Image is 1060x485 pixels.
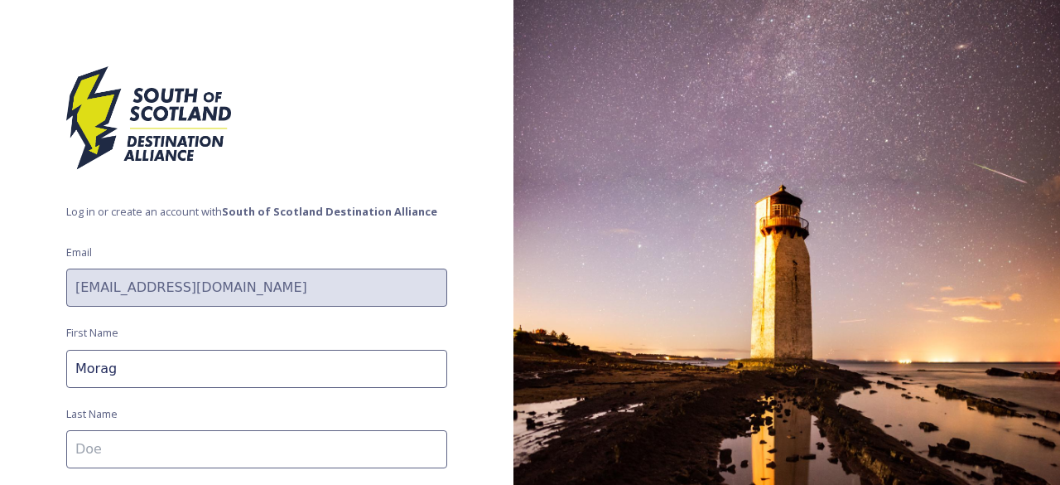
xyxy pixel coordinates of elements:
span: First Name [66,325,118,341]
span: Last Name [66,406,118,422]
input: Doe [66,430,447,468]
img: 2021_SSH_Destination_colour.png [66,66,232,179]
input: john.doe@snapsea.io [66,269,447,307]
input: John [66,350,447,388]
span: Log in or create an account with [66,204,447,220]
span: Email [66,245,92,260]
strong: South of Scotland Destination Alliance [222,204,437,219]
